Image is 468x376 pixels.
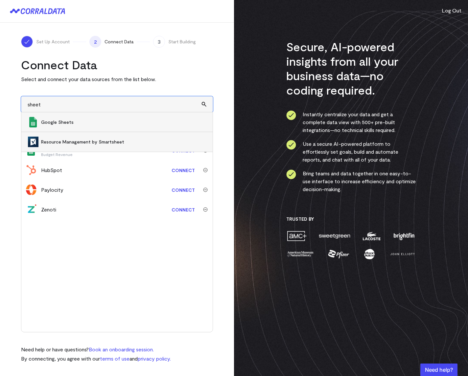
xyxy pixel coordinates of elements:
[442,7,461,14] button: Log Out
[168,164,198,176] a: Connect
[203,168,208,172] img: trash-40e54a27.svg
[286,169,296,179] img: ico-check-circle-4b19435c.svg
[286,169,416,193] li: Bring teams and data together in one easy-to-use interface to increase efficiency and optimize de...
[21,345,171,353] p: Need help or have questions?
[389,248,416,260] img: john-elliott-25751c40.png
[362,230,381,242] img: lacoste-7a6b0538.png
[286,110,416,134] li: Instantly centralize your data and get a complete data view with 500+ pre-built integrations—no t...
[100,355,129,362] a: terms of use
[89,346,154,352] a: Book an onboarding session.
[24,38,30,45] img: ico-check-white-5ff98cb1.svg
[41,139,206,145] span: Resource Management by Smartsheet
[203,188,208,192] img: trash-40e54a27.svg
[286,140,296,150] img: ico-check-circle-4b19435c.svg
[21,96,213,112] input: Search and add other data sources
[286,230,307,242] img: amc-0b11a8f1.png
[41,186,63,194] div: Paylocity
[168,38,196,45] span: Start Building
[89,36,101,48] span: 2
[28,137,38,147] img: Resource Management by Smartsheet
[105,38,133,45] span: Connect Data
[21,75,213,83] p: Select and connect your data sources from the list below.
[41,152,76,157] p: Budget Revenue
[138,355,171,362] a: privacy policy.
[36,38,70,45] span: Set Up Account
[286,216,416,222] h3: Trusted By
[286,140,416,164] li: Use a secure AI-powered platform to effortlessly set goals, build and automate reports, and chat ...
[153,36,165,48] span: 3
[286,39,416,97] h3: Secure, AI-powered insights from all your business data—no coding required.
[392,230,416,242] img: brightfin-a251e171.png
[286,248,315,260] img: amnh-5afada46.png
[203,207,208,212] img: trash-40e54a27.svg
[168,184,198,196] a: Connect
[26,185,36,195] img: paylocity-4997edbb.svg
[21,355,171,363] p: By connecting, you agree with our and
[21,57,213,72] h2: Connect Data
[41,119,206,125] span: Google Sheets
[26,204,36,215] img: zenoti-2086f9c1.png
[41,166,62,174] div: HubSpot
[168,204,198,216] a: Connect
[327,248,350,260] img: pfizer-e137f5fc.png
[26,165,36,175] img: hubspot-c1e9301f.svg
[363,248,376,260] img: moon-juice-c312e729.png
[286,110,296,120] img: ico-check-circle-4b19435c.svg
[41,206,56,213] div: Zenoti
[318,230,351,242] img: sweetgreen-1d1fb32c.png
[28,117,38,127] img: Google Sheets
